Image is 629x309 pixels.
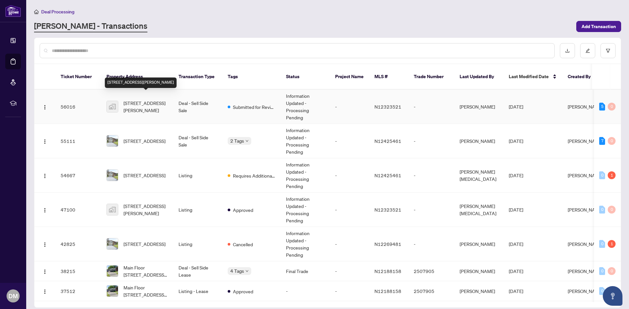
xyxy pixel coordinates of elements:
[409,281,454,301] td: 2507905
[599,287,605,295] div: 0
[173,261,222,281] td: Deal - Sell Side Lease
[599,103,605,111] div: 5
[454,261,504,281] td: [PERSON_NAME]
[568,104,603,110] span: [PERSON_NAME]
[281,90,330,124] td: Information Updated - Processing Pending
[124,172,165,179] span: [STREET_ADDRESS]
[581,21,616,32] span: Add Transaction
[580,43,595,58] button: edit
[233,103,276,111] span: Submitted for Review
[608,171,616,179] div: 1
[568,241,603,247] span: [PERSON_NAME]
[608,137,616,145] div: 0
[124,264,168,278] span: Main Floor [STREET_ADDRESS][PERSON_NAME]
[330,90,369,124] td: -
[374,207,401,213] span: N12323521
[509,138,523,144] span: [DATE]
[600,43,616,58] button: filter
[42,208,48,213] img: Logo
[230,267,244,275] span: 4 Tags
[5,5,21,17] img: logo
[281,193,330,227] td: Information Updated - Processing Pending
[107,135,118,146] img: thumbnail-img
[369,64,409,90] th: MLS #
[55,124,101,158] td: 55111
[409,261,454,281] td: 2507905
[107,285,118,297] img: thumbnail-img
[173,90,222,124] td: Deal - Sell Side Sale
[173,281,222,301] td: Listing - Lease
[281,158,330,193] td: Information Updated - Processing Pending
[562,64,602,90] th: Created By
[124,99,168,114] span: [STREET_ADDRESS][PERSON_NAME]
[509,104,523,110] span: [DATE]
[107,170,118,181] img: thumbnail-img
[568,268,603,274] span: [PERSON_NAME]
[55,193,101,227] td: 47100
[409,90,454,124] td: -
[55,281,101,301] td: 37512
[599,240,605,248] div: 0
[409,158,454,193] td: -
[454,281,504,301] td: [PERSON_NAME]
[107,266,118,277] img: thumbnail-img
[40,204,50,215] button: Logo
[55,64,101,90] th: Ticket Number
[222,64,281,90] th: Tags
[40,239,50,249] button: Logo
[40,266,50,276] button: Logo
[509,241,523,247] span: [DATE]
[245,269,249,273] span: down
[454,64,504,90] th: Last Updated By
[281,124,330,158] td: Information Updated - Processing Pending
[107,238,118,249] img: thumbnail-img
[409,64,454,90] th: Trade Number
[42,242,48,247] img: Logo
[509,172,523,178] span: [DATE]
[599,206,605,214] div: 0
[568,207,603,213] span: [PERSON_NAME]
[42,289,48,294] img: Logo
[233,288,253,295] span: Approved
[40,101,50,112] button: Logo
[281,227,330,261] td: Information Updated - Processing Pending
[245,139,249,143] span: down
[124,202,168,217] span: [STREET_ADDRESS][PERSON_NAME]
[409,193,454,227] td: -
[608,103,616,111] div: 0
[599,171,605,179] div: 0
[374,241,401,247] span: N12269481
[107,204,118,215] img: thumbnail-img
[599,267,605,275] div: 0
[34,21,147,32] a: [PERSON_NAME] - Transactions
[509,207,523,213] span: [DATE]
[409,124,454,158] td: -
[233,241,253,248] span: Cancelled
[40,286,50,296] button: Logo
[173,64,222,90] th: Transaction Type
[585,48,590,53] span: edit
[9,291,18,300] span: DM
[281,261,330,281] td: Final Trade
[330,124,369,158] td: -
[55,227,101,261] td: 42825
[55,261,101,281] td: 38215
[42,105,48,110] img: Logo
[454,124,504,158] td: [PERSON_NAME]
[330,227,369,261] td: -
[41,9,74,15] span: Deal Processing
[230,137,244,145] span: 2 Tags
[42,139,48,144] img: Logo
[124,240,165,248] span: [STREET_ADDRESS]
[173,124,222,158] td: Deal - Sell Side Sale
[40,170,50,180] button: Logo
[568,138,603,144] span: [PERSON_NAME]
[603,286,622,306] button: Open asap
[509,268,523,274] span: [DATE]
[576,21,621,32] button: Add Transaction
[330,64,369,90] th: Project Name
[233,172,276,179] span: Requires Additional Docs
[173,193,222,227] td: Listing
[560,43,575,58] button: download
[281,281,330,301] td: -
